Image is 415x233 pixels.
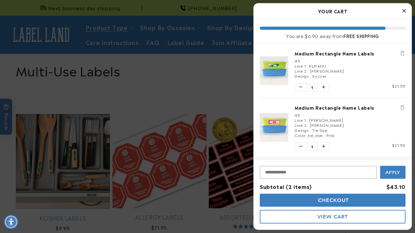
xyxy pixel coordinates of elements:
span: 1 [306,83,318,91]
button: Increase quantity of Medium Rectangle Name Labels [318,143,329,150]
span: [PERSON_NAME] [310,122,344,128]
span: Design [295,127,309,133]
span: : [308,68,309,74]
span: Color_tie_dye [295,132,323,138]
a: Medium Rectangle Name Labels [295,50,405,56]
button: Close Cart [399,6,409,16]
a: Medium Rectangle Name Labels [295,104,405,111]
span: ELIYAHU [309,63,326,68]
span: View Cart [317,214,348,220]
input: Input Discount [260,166,377,179]
button: Decrease quantity of Medium Rectangle Name Labels [295,83,306,91]
b: FREE SHIPPING [343,32,379,39]
li: product [260,98,405,157]
span: : [307,117,308,123]
span: : [324,132,325,138]
div: Accessibility Menu [4,215,18,229]
button: Checkout [260,194,405,207]
span: : [308,122,309,128]
img: Medium Rectangle Name Labels - Label Land [260,56,288,85]
button: Increase quantity of Medium Rectangle Name Labels [318,83,329,91]
button: Remove Medium Rectangle Name Labels [399,104,405,111]
button: View Cart [260,210,405,223]
img: Medium Rectangle Name Labels - Label Land [260,113,288,142]
span: Tie Dye [312,127,327,133]
span: : [310,73,311,79]
button: Remove Medium Rectangle Name Labels [399,50,405,56]
span: $21.55 [392,83,405,88]
span: Design [295,73,309,79]
span: Apply [386,170,400,175]
div: 45 [295,112,405,117]
div: 45 [295,58,405,63]
span: Line 2 [295,68,307,74]
span: : [307,63,308,68]
button: Close gorgias live chat [105,2,124,21]
div: You are $6.90 away from [260,33,405,39]
span: : [310,127,311,133]
h2: Your Cart [260,6,405,16]
span: [PERSON_NAME] [309,117,343,123]
span: Checkout [316,197,349,203]
span: Pink [326,132,335,138]
button: Decrease quantity of Medium Rectangle Name Labels [295,143,306,150]
button: Apply [380,166,405,179]
li: product [260,44,405,98]
textarea: Type your message here [5,8,82,16]
span: Line 1 [295,117,306,123]
span: 1 [306,143,318,150]
span: Soccer [312,73,327,79]
span: $21.55 [392,142,405,148]
span: Line 2 [295,122,307,128]
span: Line 1 [295,63,306,68]
span: Subtotal (2 items) [260,183,312,190]
div: $43.10 [386,182,405,191]
span: [PERSON_NAME] [310,68,344,74]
